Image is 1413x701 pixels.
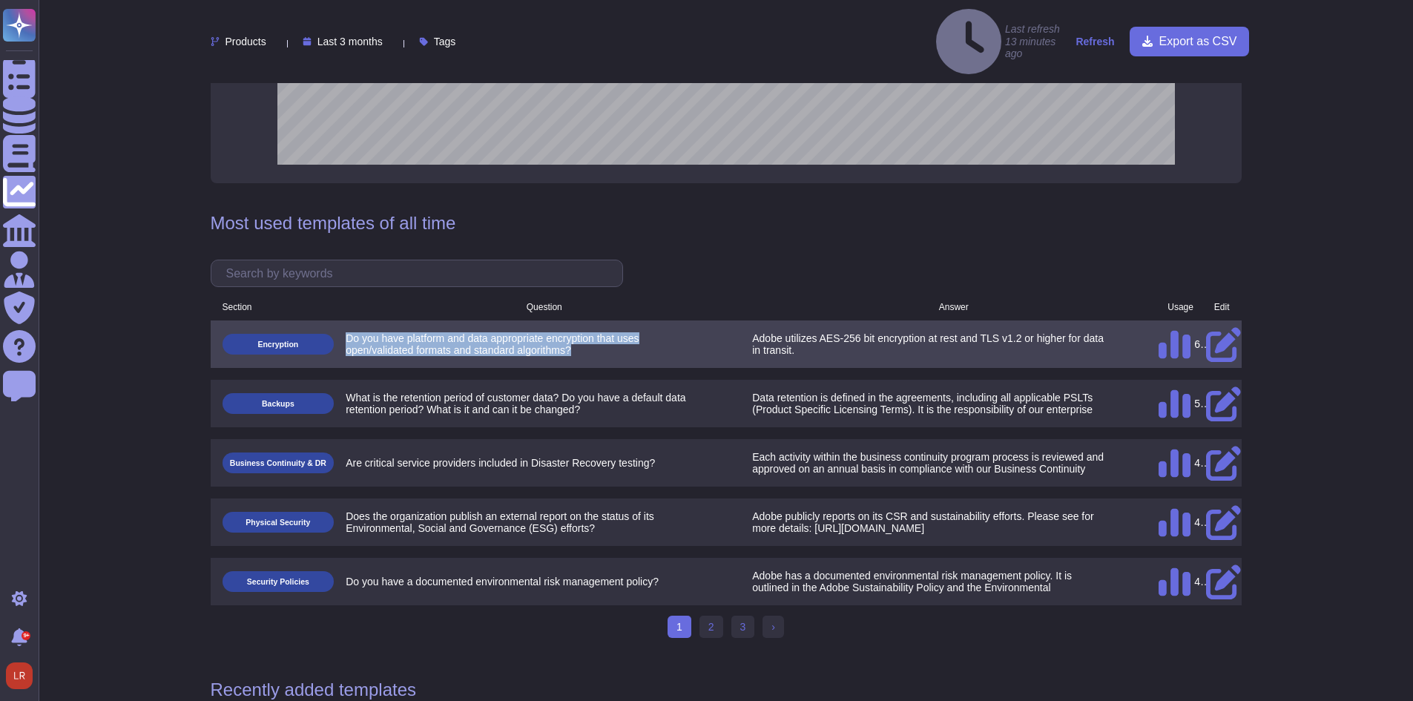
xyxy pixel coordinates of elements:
span: 458 [1194,516,1206,528]
span: Adobe publicly reports on its CSR and sustainability efforts. Please see for more details: [URL][... [752,510,1093,534]
h1: Most used templates of all time [211,213,1242,234]
span: Are critical service providers included in Disaster Recovery testing? [346,457,655,469]
div: Answer [939,303,969,312]
span: Does the organization publish an external report on the status of its Environmental, Social and G... [346,510,654,534]
button: Export as CSV [1130,27,1249,56]
img: user [6,662,33,689]
span: Each activity within the business continuity program process is reviewed and approved on an annua... [752,451,1105,546]
span: Products [225,36,266,47]
span: Business Continuity & DR [223,452,335,473]
span: 1 [668,616,691,638]
span: Last 3 months [317,36,383,47]
span: Do you have a documented environmental risk management policy? [346,576,659,588]
strong: Refresh [1076,36,1114,47]
span: 453 [1194,576,1206,588]
a: 2 [699,616,723,638]
div: 9+ [22,631,30,640]
div: Question [527,303,562,312]
div: Usage [1167,303,1193,312]
span: 607 [1194,338,1206,350]
span: What is the retention period of customer data? Do you have a default data retention period? What ... [346,392,685,415]
span: Export as CSV [1159,36,1237,47]
span: 500 [1194,398,1206,409]
span: Tags [434,36,456,47]
h1: Recently added templates [211,679,1242,701]
span: 499 [1194,457,1206,469]
div: Edit [1214,303,1230,312]
a: 3 [731,616,755,638]
h4: Last refresh 13 minutes ago [936,9,1069,74]
span: Physical Security [223,512,335,533]
span: Adobe utilizes AES-256 bit encryption at rest and TLS v1.2 or higher for data in transit. [752,332,1104,356]
span: Security Policies [223,571,335,592]
span: Adobe has a documented environmental risk management policy. It is outlined in the Adobe Sustaina... [752,570,1106,641]
span: Backups [223,393,335,414]
span: Data retention is defined in the agreements, including all applicable PSLTs (Product Specific Lic... [752,392,1093,439]
button: user [3,659,43,692]
input: Search by keywords [219,260,622,286]
span: › [771,621,775,633]
div: Section [223,303,252,312]
span: Encryption [223,334,335,355]
span: Do you have platform and data appropriate encryption that uses open/validated formats and standar... [346,332,639,356]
